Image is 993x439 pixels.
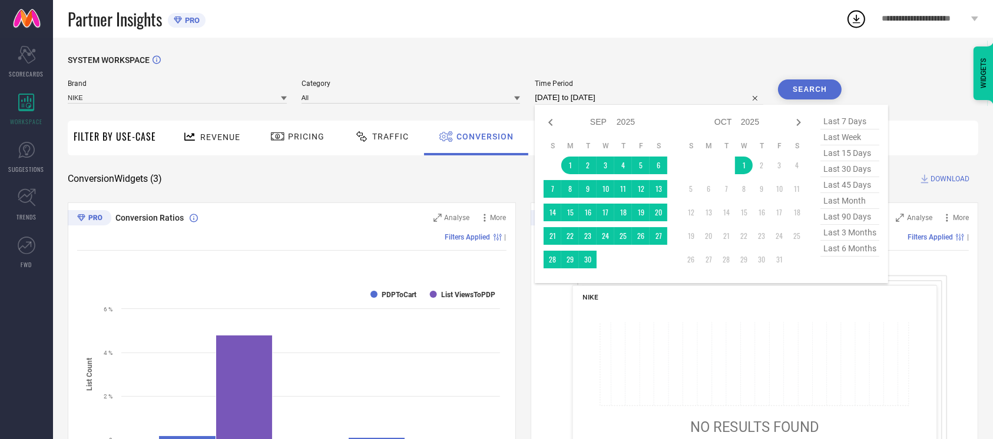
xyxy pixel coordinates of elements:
td: Fri Sep 19 2025 [632,204,650,221]
div: Premium [531,210,574,228]
span: last 45 days [820,177,879,193]
span: Conversion Ratios [115,213,184,222]
span: last 90 days [820,209,879,225]
td: Fri Sep 05 2025 [632,157,650,174]
td: Sun Oct 12 2025 [682,204,700,221]
td: Tue Sep 09 2025 [579,180,597,198]
td: Tue Sep 16 2025 [579,204,597,221]
td: Wed Oct 01 2025 [735,157,753,174]
span: Category [302,79,521,88]
td: Sat Sep 06 2025 [650,157,667,174]
span: WORKSPACE [11,117,43,126]
button: Search [778,79,842,99]
td: Thu Oct 02 2025 [753,157,770,174]
td: Sun Sep 28 2025 [544,251,561,268]
th: Sunday [682,141,700,151]
th: Saturday [650,141,667,151]
td: Sat Sep 27 2025 [650,227,667,245]
span: last 15 days [820,145,879,161]
td: Wed Oct 22 2025 [735,227,753,245]
td: Sun Oct 26 2025 [682,251,700,268]
td: Tue Oct 28 2025 [717,251,735,268]
td: Fri Oct 10 2025 [770,180,788,198]
td: Sun Oct 05 2025 [682,180,700,198]
span: last week [820,129,879,145]
td: Tue Sep 30 2025 [579,251,597,268]
span: Partner Insights [68,7,162,31]
text: 2 % [104,393,112,400]
span: NIKE [582,293,598,301]
td: Wed Sep 17 2025 [597,204,614,221]
th: Friday [770,141,788,151]
td: Sat Oct 18 2025 [788,204,806,221]
td: Thu Oct 16 2025 [753,204,770,221]
div: Previous month [544,115,558,129]
td: Fri Oct 17 2025 [770,204,788,221]
th: Tuesday [717,141,735,151]
text: 6 % [104,306,112,312]
span: last month [820,193,879,209]
th: Saturday [788,141,806,151]
td: Tue Oct 07 2025 [717,180,735,198]
div: Next month [792,115,806,129]
td: Wed Oct 08 2025 [735,180,753,198]
td: Thu Sep 18 2025 [614,204,632,221]
span: SUGGESTIONS [9,165,45,174]
td: Mon Sep 29 2025 [561,251,579,268]
td: Tue Oct 14 2025 [717,204,735,221]
span: Conversion [456,132,514,141]
span: Revenue [200,132,240,142]
text: 4 % [104,350,112,356]
th: Monday [700,141,717,151]
span: last 6 months [820,241,879,257]
span: NO RESULTS FOUND [690,418,819,435]
td: Sun Sep 14 2025 [544,204,561,221]
td: Thu Sep 11 2025 [614,180,632,198]
span: last 30 days [820,161,879,177]
span: Filters Applied [445,233,491,241]
td: Fri Oct 31 2025 [770,251,788,268]
span: Brand [68,79,287,88]
span: More [491,214,507,222]
th: Wednesday [735,141,753,151]
span: last 7 days [820,114,879,129]
svg: Zoom [433,214,442,222]
td: Mon Sep 15 2025 [561,204,579,221]
span: DOWNLOAD [931,173,969,185]
td: Wed Sep 03 2025 [597,157,614,174]
th: Tuesday [579,141,597,151]
span: | [967,233,969,241]
span: FWD [21,260,32,269]
td: Thu Sep 04 2025 [614,157,632,174]
td: Thu Oct 30 2025 [753,251,770,268]
span: Filter By Use-Case [74,129,156,144]
td: Wed Sep 24 2025 [597,227,614,245]
th: Wednesday [597,141,614,151]
td: Sat Oct 11 2025 [788,180,806,198]
span: Analyse [907,214,932,222]
td: Thu Sep 25 2025 [614,227,632,245]
td: Fri Oct 24 2025 [770,227,788,245]
td: Sun Sep 21 2025 [544,227,561,245]
td: Sun Sep 07 2025 [544,180,561,198]
span: SCORECARDS [9,69,44,78]
td: Tue Sep 23 2025 [579,227,597,245]
th: Thursday [753,141,770,151]
td: Wed Oct 15 2025 [735,204,753,221]
td: Thu Oct 09 2025 [753,180,770,198]
td: Sun Oct 19 2025 [682,227,700,245]
input: Select time period [535,91,763,105]
td: Mon Oct 13 2025 [700,204,717,221]
td: Fri Sep 26 2025 [632,227,650,245]
th: Sunday [544,141,561,151]
td: Thu Oct 23 2025 [753,227,770,245]
td: Tue Sep 02 2025 [579,157,597,174]
span: Time Period [535,79,763,88]
td: Mon Sep 22 2025 [561,227,579,245]
td: Mon Oct 20 2025 [700,227,717,245]
td: Tue Oct 21 2025 [717,227,735,245]
span: SYSTEM WORKSPACE [68,55,150,65]
span: Traffic [372,132,409,141]
span: PRO [182,16,200,25]
th: Thursday [614,141,632,151]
